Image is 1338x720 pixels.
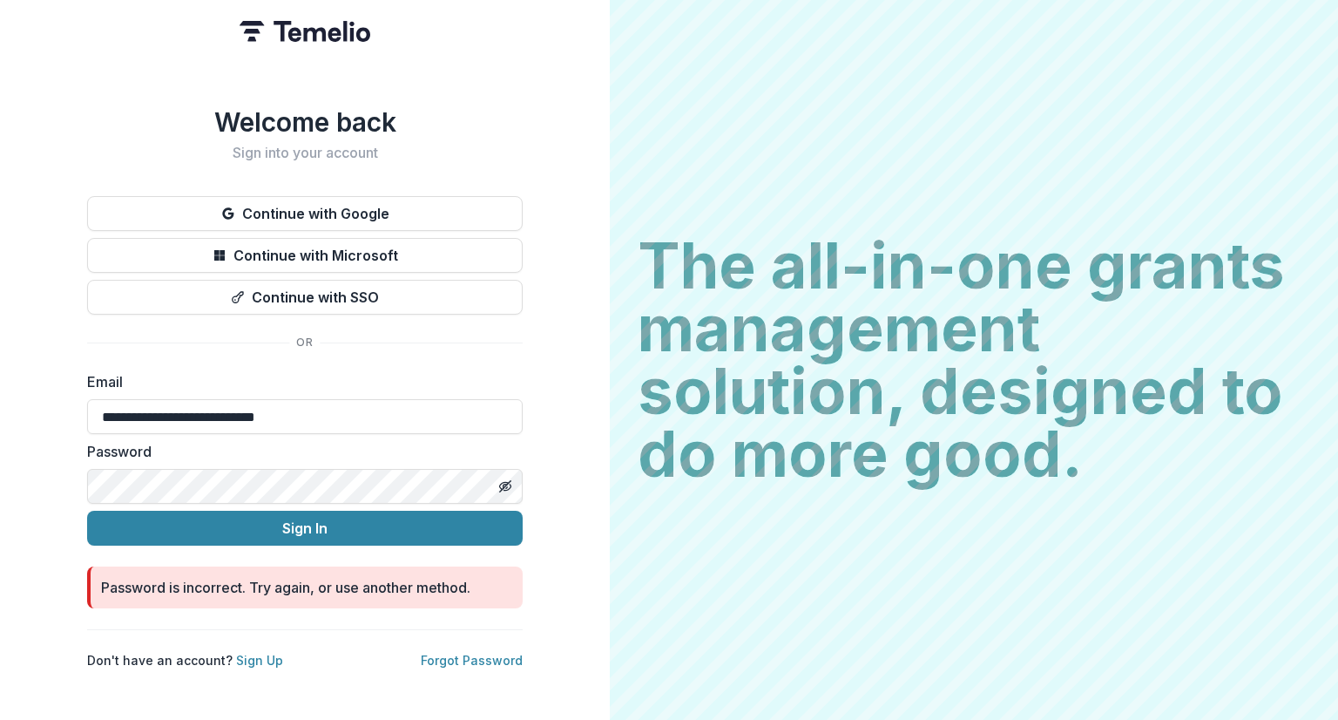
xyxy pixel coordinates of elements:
h1: Welcome back [87,106,523,138]
a: Forgot Password [421,653,523,668]
button: Toggle password visibility [491,472,519,500]
div: Password is incorrect. Try again, or use another method. [101,577,470,598]
button: Continue with Microsoft [87,238,523,273]
button: Continue with Google [87,196,523,231]
img: Temelio [240,21,370,42]
button: Continue with SSO [87,280,523,315]
label: Email [87,371,512,392]
p: Don't have an account? [87,651,283,669]
h2: Sign into your account [87,145,523,161]
a: Sign Up [236,653,283,668]
label: Password [87,441,512,462]
button: Sign In [87,511,523,546]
